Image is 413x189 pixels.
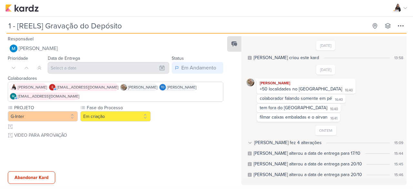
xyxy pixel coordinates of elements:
div: 15:44 [394,151,403,156]
div: 15:46 [394,172,403,178]
div: VIDEO PARA APROVAÇÃO [13,132,68,139]
div: MARIANA alterou a data de entrega para 20/10 [254,161,362,167]
button: Em Andamento [172,62,223,74]
div: emersongranero@ginter.com.br [49,84,55,90]
span: [PERSON_NAME] [128,84,157,90]
div: Este log é visível à todos no kard [248,173,252,177]
div: Em Andamento [181,64,216,72]
div: Thais de carvalho [159,84,166,90]
label: PROJETO [14,104,78,111]
div: 15:45 [394,161,403,167]
div: [PERSON_NAME] [258,80,354,86]
label: Responsável [8,36,34,42]
div: marciorobalo@ginter.com.br [10,93,16,100]
label: Fase do Processo [86,104,150,111]
span: [PERSON_NAME] [19,45,58,52]
div: tem fora do [GEOGRAPHIC_DATA] [260,105,327,110]
input: Kard Sem Título [6,20,368,32]
img: Sarah Violante [120,84,127,90]
div: MARIANA criou este kard [254,54,319,61]
button: [PERSON_NAME] [8,43,223,54]
div: 16:41 [330,116,337,121]
div: Este log é visível à todos no kard [248,152,252,155]
div: 16:40 [345,88,353,93]
img: Amannda Primo [10,84,16,90]
div: Este log é visível à todos no kard [248,56,252,60]
div: [PERSON_NAME] fez 4 alterações [254,139,322,146]
div: +50 localidades no [GEOGRAPHIC_DATA] [260,86,342,92]
div: 16:40 [335,97,343,102]
div: Colaboradores [8,75,223,82]
img: kardz.app [5,4,39,12]
span: [PERSON_NAME] [18,84,47,90]
p: m [12,95,15,98]
input: Select a date [48,62,169,74]
img: MARIANA MIRANDA [10,45,17,52]
div: MARIANA alterou a data de entrega para 20/10 [254,171,362,178]
label: Status [172,56,184,61]
div: MARIANA alterou a data de entrega para 17/10 [254,150,360,157]
span: [PERSON_NAME] [167,84,196,90]
button: Em criação [80,111,150,121]
div: 15:09 [394,140,403,146]
label: Prioridade [8,56,28,61]
div: 16:40 [330,107,338,112]
p: e [52,86,53,89]
div: 13:58 [394,55,403,61]
div: Este log é visível à todos no kard [248,162,252,166]
img: Amannda Primo [392,4,401,13]
button: Abandonar Kard [8,171,55,184]
span: [EMAIL_ADDRESS][DOMAIN_NAME] [57,84,118,90]
img: Sarah Violante [247,79,254,86]
p: Td [161,86,165,89]
div: colaborador falando somente em pé [260,96,332,101]
span: [EMAIL_ADDRESS][DOMAIN_NAME] [18,93,79,99]
button: G-Inter [8,111,78,121]
label: Data de Entrega [48,56,80,61]
div: filmar caixas embaladas e o airvan [260,114,327,120]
